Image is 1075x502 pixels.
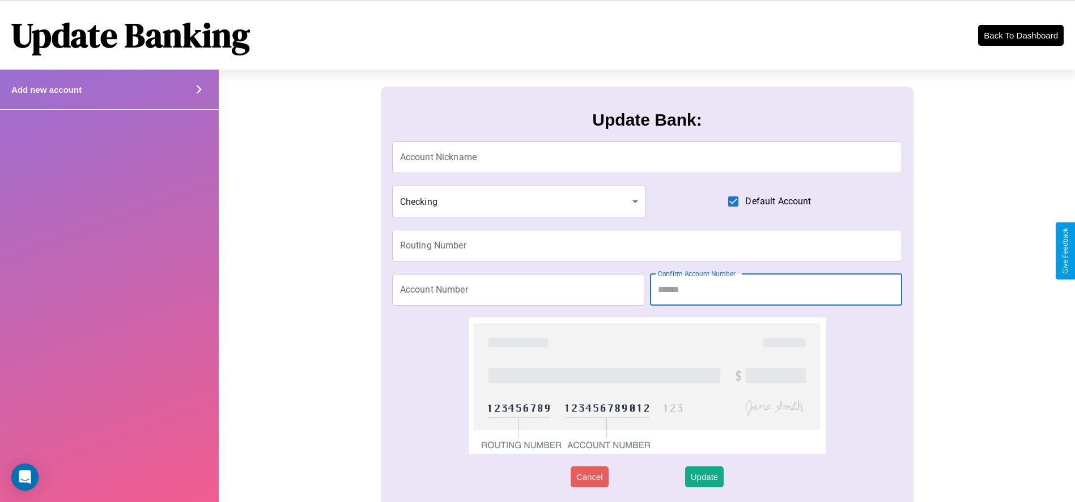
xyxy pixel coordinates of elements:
[745,195,811,208] span: Default Account
[592,110,702,130] h3: Update Bank:
[392,186,646,217] div: Checking
[11,85,82,95] h4: Add new account
[11,12,250,58] h1: Update Banking
[1061,228,1069,274] div: Give Feedback
[571,466,609,487] button: Cancel
[11,464,39,491] div: Open Intercom Messenger
[469,317,826,454] img: check
[658,269,736,278] label: Confirm Account Number
[685,466,724,487] button: Update
[978,25,1064,46] button: Back To Dashboard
